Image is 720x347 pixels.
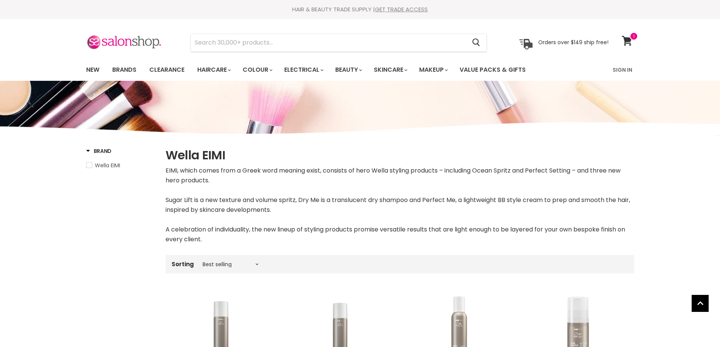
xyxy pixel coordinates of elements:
input: Search [191,34,466,51]
a: Value Packs & Gifts [454,62,531,78]
h3: Brand [86,147,112,155]
a: Electrical [279,62,328,78]
a: GET TRADE ACCESS [375,5,428,13]
ul: Main menu [81,59,570,81]
form: Product [190,34,487,52]
a: Beauty [330,62,367,78]
button: Search [466,34,486,51]
a: Clearance [144,62,190,78]
a: Haircare [192,62,235,78]
a: Wella EIMI [86,161,156,170]
a: Colour [237,62,277,78]
a: New [81,62,105,78]
div: HAIR & BEAUTY TRADE SUPPLY | [77,6,644,13]
div: EIMI, which comes from a Greek word meaning exist, consists of hero Wella styling products – incl... [166,166,634,244]
h1: Wella EIMI [166,147,634,163]
p: Orders over $149 ship free! [538,39,609,46]
label: Sorting [172,261,194,267]
a: Brands [107,62,142,78]
a: Makeup [413,62,452,78]
span: Wella EIMI [95,162,120,169]
a: Sign In [608,62,637,78]
nav: Main [77,59,644,81]
a: Skincare [368,62,412,78]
